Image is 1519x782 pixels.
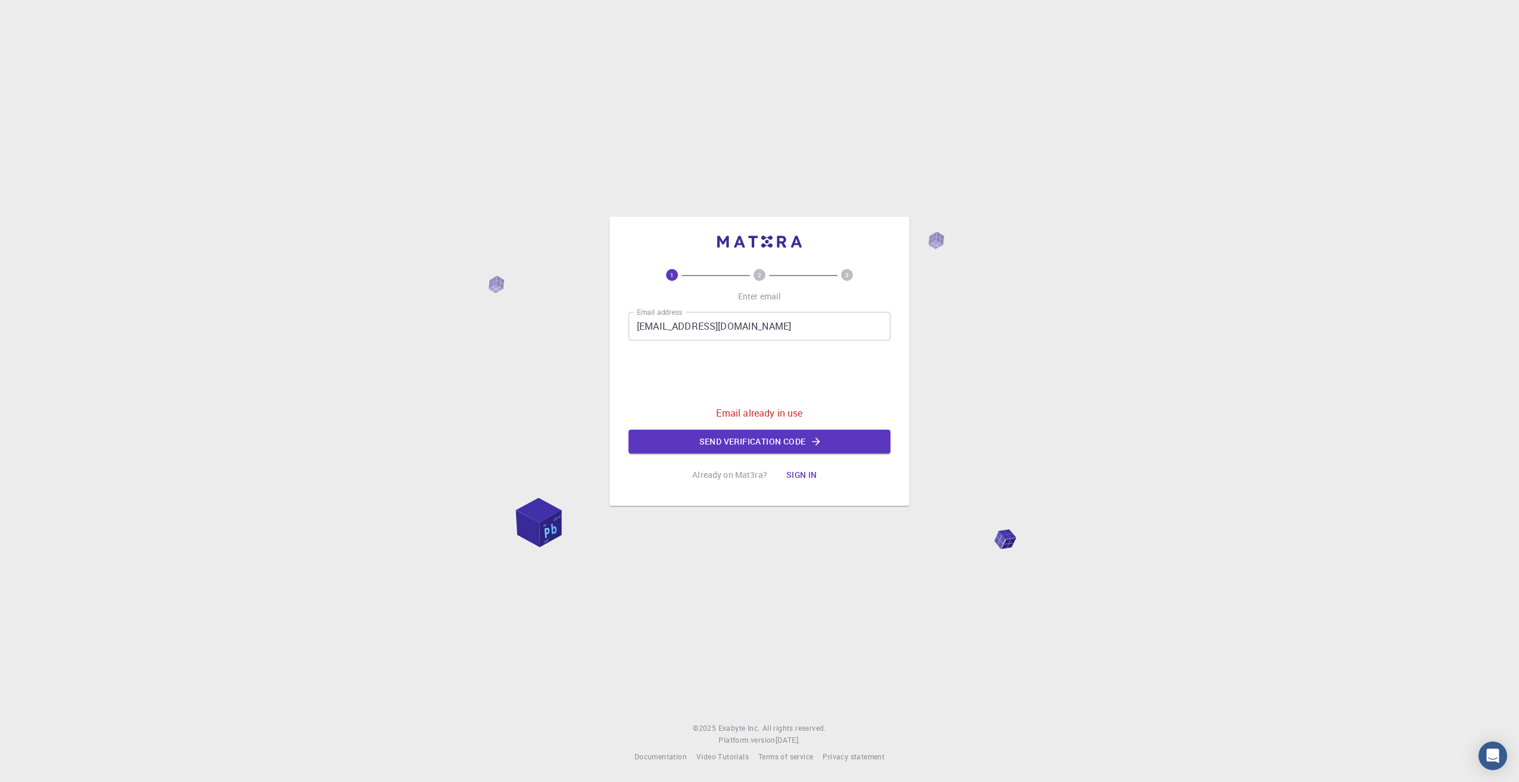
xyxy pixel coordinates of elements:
button: Send verification code [629,430,890,453]
p: Enter email [738,290,782,302]
a: Video Tutorials [696,751,749,763]
label: Email address [637,307,682,317]
span: Terms of service [758,752,813,761]
span: [DATE] . [776,735,801,745]
span: Privacy statement [823,752,884,761]
p: Email already in use [716,406,802,420]
span: Platform version [718,734,775,746]
span: Video Tutorials [696,752,749,761]
a: Exabyte Inc. [718,722,760,734]
button: Sign in [777,463,827,487]
iframe: reCAPTCHA [669,350,850,396]
a: Privacy statement [823,751,884,763]
text: 3 [845,271,849,279]
a: [DATE]. [776,734,801,746]
text: 2 [758,271,761,279]
p: Already on Mat3ra? [692,469,767,481]
span: Exabyte Inc. [718,723,760,733]
div: Open Intercom Messenger [1479,742,1507,770]
span: All rights reserved. [762,722,826,734]
span: © 2025 [693,722,718,734]
span: Documentation [635,752,687,761]
a: Documentation [635,751,687,763]
text: 1 [670,271,674,279]
a: Terms of service [758,751,813,763]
